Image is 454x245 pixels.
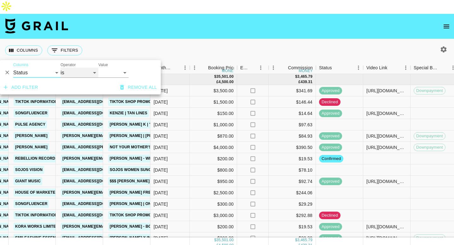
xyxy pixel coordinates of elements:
[190,119,237,130] div: $1,000.00
[269,221,316,232] div: $19.53
[279,63,288,72] button: Sort
[269,63,278,72] button: Menu
[14,177,42,185] a: Giant Music
[269,119,316,130] div: $97.63
[108,132,179,140] a: [PERSON_NAME] | [PERSON_NAME]
[108,234,164,242] a: [PERSON_NAME] x InoPro
[269,153,316,164] div: $19.53
[237,62,269,74] div: Expenses: Remove Commission?
[13,62,28,68] label: Columns
[61,166,131,174] a: [EMAIL_ADDRESS][DOMAIN_NAME]
[154,122,168,128] div: Sep '25
[363,62,410,74] div: Video Link
[118,82,160,93] button: Remove all
[414,62,439,74] div: Special Booking Type
[269,142,316,153] div: $390.50
[154,144,168,151] div: Sep '25
[14,109,49,117] a: Songfluencer
[5,18,68,33] img: Grail Talent
[154,62,172,74] div: Month Due
[319,156,343,162] span: confirmed
[214,238,216,243] div: $
[1,82,41,93] button: Add filter
[299,79,301,85] div: £
[108,223,208,231] a: [PERSON_NAME] - Born To Fly | [PERSON_NAME]
[269,198,316,210] div: $29.29
[61,177,131,185] a: [EMAIL_ADDRESS][DOMAIN_NAME]
[190,176,237,187] div: $950.00
[154,156,168,162] div: Sep '25
[300,79,312,85] div: 439.31
[190,153,237,164] div: $200.00
[216,79,218,85] div: £
[269,187,316,198] div: $244.06
[190,85,237,96] div: $3,500.00
[240,62,249,74] div: Expenses: Remove Commission?
[269,232,316,244] div: $29.29
[387,63,396,72] button: Sort
[180,63,190,72] button: Menu
[150,62,190,74] div: Month Due
[269,108,316,119] div: $14.64
[269,85,316,96] div: $341.69
[222,69,236,73] div: money
[14,143,49,151] a: [PERSON_NAME]
[14,189,62,197] a: House of Marketers
[440,20,453,33] button: open drawer
[14,132,49,140] a: [PERSON_NAME]
[256,63,265,72] button: Menu
[61,234,131,242] a: [EMAIL_ADDRESS][DOMAIN_NAME]
[354,63,363,72] button: Menu
[319,179,342,185] span: approved
[319,88,342,94] span: approved
[269,164,316,176] div: $78.10
[295,238,297,243] div: $
[190,198,237,210] div: $300.00
[14,211,114,219] a: TikTok Information Technologies UK Limited
[14,155,59,162] a: Rebellion Records
[154,201,168,207] div: Sep '25
[288,62,313,74] div: Commission
[108,143,226,151] a: Not Your Mother's Back to School x [PERSON_NAME]
[190,221,237,232] div: $200.00
[154,99,168,105] div: Sep '25
[366,110,407,117] div: https://www.tiktok.com/@clementinespieser/photo/7547147277626871054?_t=ZT-8zW0uk5SBbx&_r=1
[269,130,316,142] div: $84.93
[108,155,162,162] a: [PERSON_NAME] - WRONG
[108,200,193,208] a: [PERSON_NAME] | One Thing I Ain't Been
[190,210,237,221] div: $3,000.00
[61,98,131,106] a: [EMAIL_ADDRESS][DOMAIN_NAME]
[414,133,445,139] span: Downpayment
[319,145,342,151] span: approved
[108,189,160,197] a: [PERSON_NAME] FREELY
[414,145,445,151] span: Downpayment
[199,63,208,72] button: Sort
[14,166,44,174] a: SOJOS Vision
[319,111,342,117] span: approved
[319,133,342,139] span: approved
[61,143,164,151] a: [EMAIL_ADDRESS][PERSON_NAME][DOMAIN_NAME]
[249,63,258,72] button: Sort
[154,167,168,173] div: Sep '25
[218,79,234,85] div: 4,500.00
[61,189,164,197] a: [PERSON_NAME][EMAIL_ADDRESS][DOMAIN_NAME]
[366,224,407,230] div: https://www.tiktok.com/@meghancovv/photo/7550790702691519758?_t=ZT-8zmhULsCKDu&_r=1
[269,176,316,187] div: $92.74
[319,99,340,105] span: declined
[190,232,237,244] div: $300.00
[366,178,407,185] div: https://www.tiktok.com/@ramiofficial/video/7550555671419309367?_d=secCgYIASAHKAESPgo8gQXMsWMCvfsD...
[61,62,76,68] label: Operator
[154,190,168,196] div: Sep '25
[61,200,131,208] a: [EMAIL_ADDRESS][DOMAIN_NAME]
[3,68,12,77] button: Delete
[316,62,363,74] div: Status
[319,224,342,230] span: approved
[401,63,410,72] button: Menu
[190,130,237,142] div: $870.00
[14,234,76,242] a: Smile&Shine Essentials INC
[366,235,407,241] div: https://www.instagram.com/stories/its_niyahs/3718853456502236112?utm_source=ig_story_item_share&i...
[319,62,332,74] div: Status
[297,238,312,243] div: 3,465.79
[332,63,341,72] button: Sort
[61,211,131,219] a: [EMAIL_ADDRESS][DOMAIN_NAME]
